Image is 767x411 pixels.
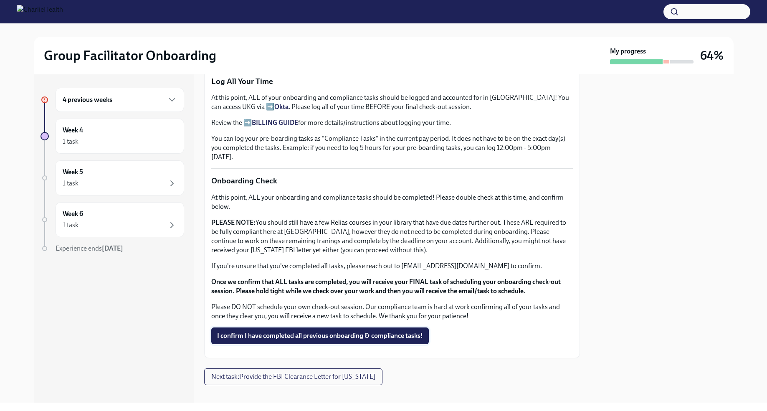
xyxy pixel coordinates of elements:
[63,137,78,146] div: 1 task
[63,179,78,188] div: 1 task
[56,244,123,252] span: Experience ends
[610,47,646,56] strong: My progress
[217,332,423,340] span: I confirm I have completed all previous onboarding & compliance tasks!
[44,47,216,64] h2: Group Facilitator Onboarding
[63,209,83,218] h6: Week 6
[252,119,298,127] a: BILLING GUIDE
[211,118,573,127] p: Review the ➡️ for more details/instructions about logging your time.
[211,76,573,87] p: Log All Your Time
[211,134,573,162] p: You can log your pre-boarding tasks as "Compliance Tasks" in the current pay period. It does not ...
[211,193,573,211] p: At this point, ALL your onboarding and compliance tasks should be completed! Please double check ...
[211,302,573,321] p: Please DO NOT schedule your own check-out session. Our compliance team is hard at work confirming...
[41,160,184,195] a: Week 51 task
[17,5,63,18] img: CharlieHealth
[211,218,256,226] strong: PLEASE NOTE:
[41,119,184,154] a: Week 41 task
[63,221,78,230] div: 1 task
[211,327,429,344] button: I confirm I have completed all previous onboarding & compliance tasks!
[63,167,83,177] h6: Week 5
[211,261,573,271] p: If you're unsure that you've completed all tasks, please reach out to [EMAIL_ADDRESS][DOMAIN_NAME...
[63,95,112,104] h6: 4 previous weeks
[211,278,561,295] strong: Once we confirm that ALL tasks are completed, you will receive your FINAL task of scheduling your...
[56,88,184,112] div: 4 previous weeks
[211,175,573,186] p: Onboarding Check
[102,244,123,252] strong: [DATE]
[63,126,83,135] h6: Week 4
[274,103,289,111] a: Okta
[700,48,724,63] h3: 64%
[211,373,375,381] span: Next task : Provide the FBI Clearance Letter for [US_STATE]
[211,93,573,112] p: At this point, ALL of your onboarding and compliance tasks should be logged and accounted for in ...
[211,218,573,255] p: You should still have a few Relias courses in your library that have due dates further out. These...
[41,202,184,237] a: Week 61 task
[204,368,382,385] button: Next task:Provide the FBI Clearance Letter for [US_STATE]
